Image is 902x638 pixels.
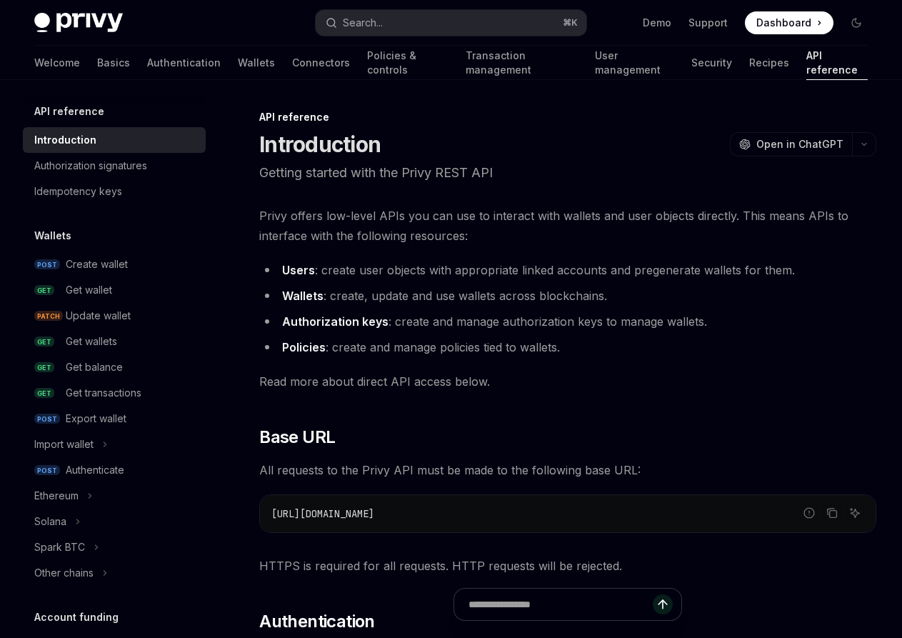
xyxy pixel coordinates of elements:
[23,354,206,380] a: GETGet balance
[23,303,206,329] a: PATCHUpdate wallet
[259,426,335,449] span: Base URL
[66,410,126,427] div: Export wallet
[259,163,876,183] p: Getting started with the Privy REST API
[34,487,79,504] div: Ethereum
[282,314,389,329] strong: Authorization keys
[23,406,206,432] a: POSTExport wallet
[66,281,112,299] div: Get wallet
[823,504,841,522] button: Copy the contents from the code block
[23,277,206,303] a: GETGet wallet
[23,329,206,354] a: GETGet wallets
[292,46,350,80] a: Connectors
[66,462,124,479] div: Authenticate
[343,14,383,31] div: Search...
[66,256,128,273] div: Create wallet
[23,251,206,277] a: POSTCreate wallet
[282,263,315,277] strong: Users
[66,384,141,402] div: Get transactions
[97,46,130,80] a: Basics
[34,337,54,347] span: GET
[34,436,94,453] div: Import wallet
[34,362,54,373] span: GET
[259,311,876,332] li: : create and manage authorization keys to manage wallets.
[688,16,728,30] a: Support
[282,340,326,354] strong: Policies
[259,286,876,306] li: : create, update and use wallets across blockchains.
[23,483,206,509] button: Toggle Ethereum section
[34,513,66,530] div: Solana
[34,539,85,556] div: Spark BTC
[23,432,206,457] button: Toggle Import wallet section
[34,13,123,33] img: dark logo
[66,359,123,376] div: Get balance
[845,11,868,34] button: Toggle dark mode
[749,46,789,80] a: Recipes
[23,534,206,560] button: Toggle Spark BTC section
[643,16,671,30] a: Demo
[34,311,63,322] span: PATCH
[691,46,732,80] a: Security
[259,110,876,124] div: API reference
[846,504,864,522] button: Ask AI
[259,260,876,280] li: : create user objects with appropriate linked accounts and pregenerate wallets for them.
[66,307,131,324] div: Update wallet
[756,137,843,151] span: Open in ChatGPT
[259,337,876,357] li: : create and manage policies tied to wallets.
[730,132,852,156] button: Open in ChatGPT
[316,10,586,36] button: Open search
[653,594,673,614] button: Send message
[23,560,206,586] button: Toggle Other chains section
[282,289,324,303] strong: Wallets
[756,16,811,30] span: Dashboard
[34,157,147,174] div: Authorization signatures
[34,388,54,399] span: GET
[34,183,122,200] div: Idempotency keys
[595,46,675,80] a: User management
[800,504,818,522] button: Report incorrect code
[34,259,60,270] span: POST
[23,457,206,483] a: POSTAuthenticate
[259,206,876,246] span: Privy offers low-level APIs you can use to interact with wallets and user objects directly. This ...
[466,46,578,80] a: Transaction management
[271,507,374,520] span: [URL][DOMAIN_NAME]
[23,509,206,534] button: Toggle Solana section
[259,372,876,392] span: Read more about direct API access below.
[34,465,60,476] span: POST
[34,131,96,149] div: Introduction
[806,46,868,80] a: API reference
[238,46,275,80] a: Wallets
[745,11,833,34] a: Dashboard
[23,179,206,204] a: Idempotency keys
[34,414,60,424] span: POST
[23,153,206,179] a: Authorization signatures
[34,227,71,244] h5: Wallets
[23,127,206,153] a: Introduction
[34,46,80,80] a: Welcome
[259,131,381,157] h1: Introduction
[367,46,449,80] a: Policies & controls
[23,380,206,406] a: GETGet transactions
[34,609,119,626] h5: Account funding
[147,46,221,80] a: Authentication
[34,564,94,582] div: Other chains
[563,17,578,29] span: ⌘ K
[66,333,117,350] div: Get wallets
[34,285,54,296] span: GET
[34,103,104,120] h5: API reference
[468,589,653,620] input: Ask a question...
[259,460,876,480] span: All requests to the Privy API must be made to the following base URL:
[259,556,876,576] span: HTTPS is required for all requests. HTTP requests will be rejected.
